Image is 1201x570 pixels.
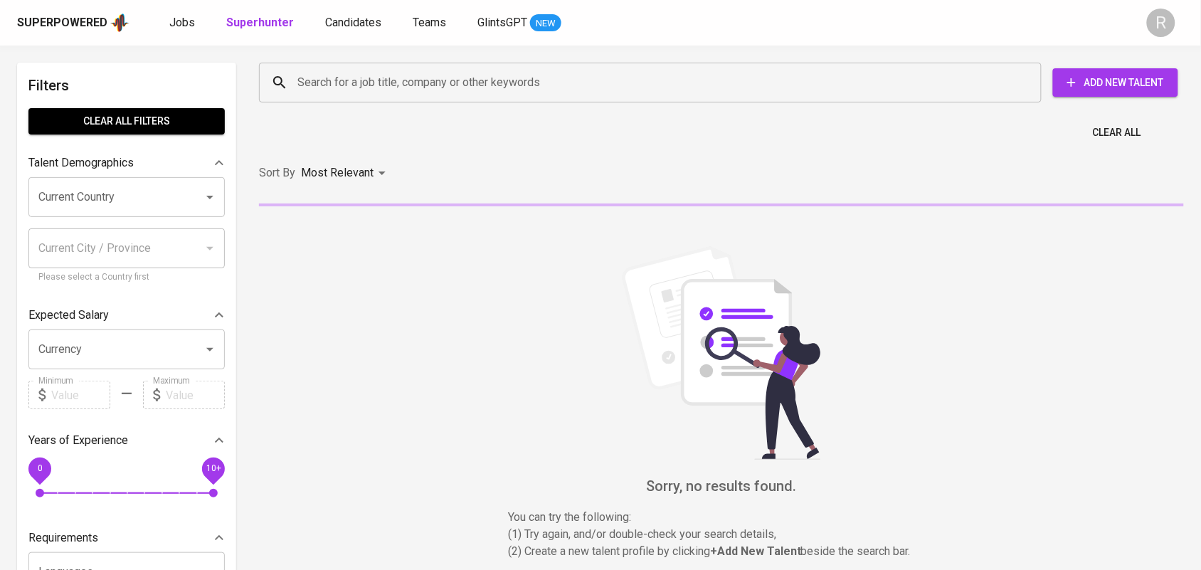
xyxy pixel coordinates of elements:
button: Open [200,339,220,359]
button: Open [200,187,220,207]
p: Requirements [28,529,98,547]
input: Value [51,381,110,409]
div: Talent Demographics [28,149,225,177]
p: Talent Demographics [28,154,134,171]
div: Requirements [28,524,225,552]
span: Add New Talent [1064,74,1167,92]
p: Most Relevant [301,164,374,181]
h6: Sorry, no results found. [259,475,1184,497]
span: 0 [37,464,42,474]
span: Candidates [325,16,381,29]
a: Superpoweredapp logo [17,12,129,33]
input: Value [166,381,225,409]
p: (2) Create a new talent profile by clicking beside the search bar. [508,543,935,560]
div: Most Relevant [301,160,391,186]
span: Clear All filters [40,112,213,130]
a: Superhunter [226,14,297,32]
a: Candidates [325,14,384,32]
div: Years of Experience [28,426,225,455]
button: Clear All [1087,120,1147,146]
img: file_searching.svg [615,246,828,460]
a: GlintsGPT NEW [477,14,561,32]
a: Jobs [169,14,198,32]
span: Teams [413,16,446,29]
span: GlintsGPT [477,16,527,29]
div: Superpowered [17,15,107,31]
p: Years of Experience [28,432,128,449]
span: Clear All [1093,124,1141,142]
div: R [1147,9,1175,37]
span: Jobs [169,16,195,29]
h6: Filters [28,74,225,97]
span: 10+ [206,464,221,474]
a: Teams [413,14,449,32]
p: Please select a Country first [38,270,215,285]
p: Sort By [259,164,295,181]
p: Expected Salary [28,307,109,324]
span: NEW [530,16,561,31]
b: + Add New Talent [710,544,801,558]
p: (1) Try again, and/or double-check your search details, [508,526,935,543]
b: Superhunter [226,16,294,29]
button: Clear All filters [28,108,225,134]
img: app logo [110,12,129,33]
button: Add New Talent [1053,68,1178,97]
div: Expected Salary [28,301,225,329]
p: You can try the following : [508,509,935,526]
